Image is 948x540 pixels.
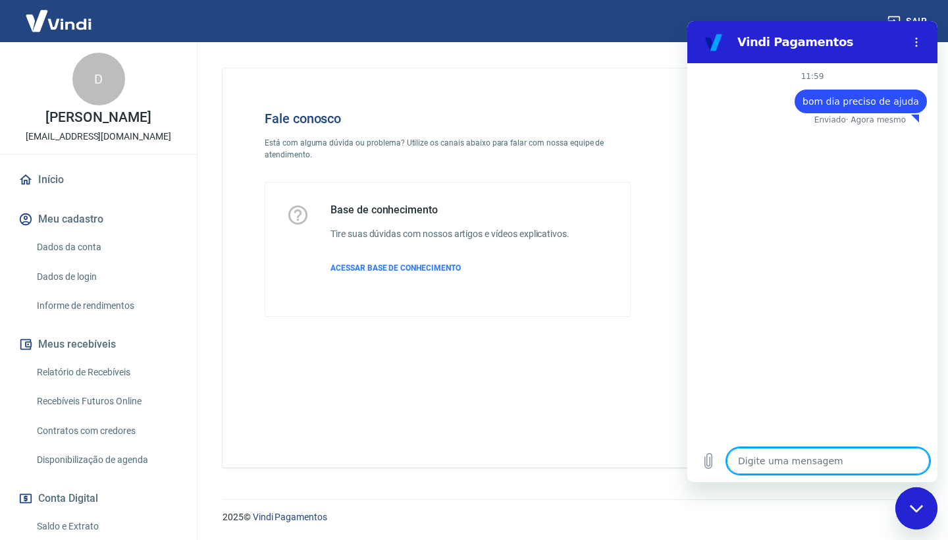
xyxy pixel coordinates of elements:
[32,388,181,415] a: Recebíveis Futuros Online
[223,510,916,524] p: 2025 ©
[330,262,569,274] a: ACESSAR BASE DE CONHECIMENTO
[16,484,181,513] button: Conta Digital
[330,263,461,273] span: ACESSAR BASE DE CONHECIMENTO
[895,487,937,529] iframe: Botão para abrir a janela de mensagens, conversa em andamento
[32,418,181,445] a: Contratos com credores
[26,130,171,144] p: [EMAIL_ADDRESS][DOMAIN_NAME]
[32,513,181,540] a: Saldo e Extrato
[32,263,181,290] a: Dados de login
[687,21,937,482] iframe: Janela de mensagens
[32,292,181,319] a: Informe de rendimentos
[72,53,125,105] div: D
[16,165,181,194] a: Início
[330,203,569,217] h5: Base de conhecimento
[330,227,569,241] h6: Tire suas dúvidas com nossos artigos e vídeos explicativos.
[16,330,181,359] button: Meus recebíveis
[45,111,151,124] p: [PERSON_NAME]
[32,234,181,261] a: Dados da conta
[32,359,181,386] a: Relatório de Recebíveis
[265,111,631,126] h4: Fale conosco
[32,446,181,473] a: Disponibilização de agenda
[253,512,327,522] a: Vindi Pagamentos
[885,9,932,34] button: Sair
[265,137,631,161] p: Está com alguma dúvida ou problema? Utilize os canais abaixo para falar com nossa equipe de atend...
[673,90,874,265] img: Fale conosco
[16,1,101,41] img: Vindi
[16,205,181,234] button: Meu cadastro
